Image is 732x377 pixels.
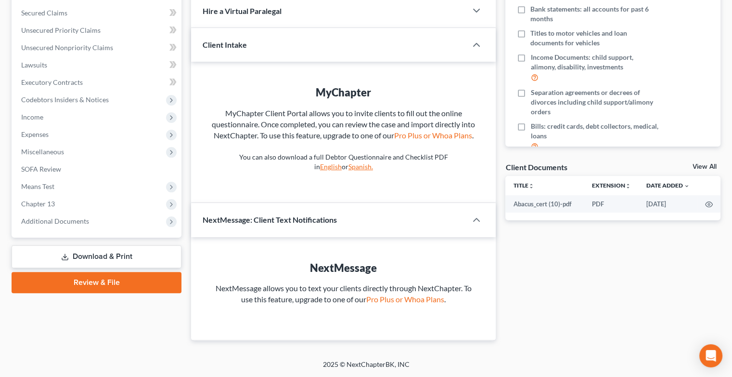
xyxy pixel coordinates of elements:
[625,183,631,189] i: unfold_more
[210,85,476,100] div: MyChapter
[21,78,83,86] span: Executory Contracts
[21,95,109,104] span: Codebtors Insiders & Notices
[693,163,717,170] a: View All
[203,6,282,15] span: Hire a Virtual Paralegal
[92,360,641,377] div: 2025 © NextChapterBK, INC
[21,113,43,121] span: Income
[13,4,181,22] a: Secured Claims
[530,53,658,72] span: Income Documents: child support, alimony, disability, investments
[320,162,342,171] a: English
[528,183,534,189] i: unfold_more
[13,39,181,56] a: Unsecured Nonpriority Claims
[592,182,631,189] a: Extensionunfold_more
[684,183,690,189] i: expand_more
[584,195,639,213] td: PDF
[12,245,181,268] a: Download & Print
[13,74,181,91] a: Executory Contracts
[699,344,722,367] div: Open Intercom Messenger
[366,295,444,304] a: Pro Plus or Whoa Plans
[21,182,54,190] span: Means Test
[21,200,55,208] span: Chapter 13
[530,28,658,48] span: Titles to motor vehicles and loan documents for vehicles
[13,161,181,178] a: SOFA Review
[13,22,181,39] a: Unsecured Priority Claims
[530,4,658,24] span: Bank statements: all accounts for past 6 months
[21,26,101,34] span: Unsecured Priority Claims
[513,182,534,189] a: Titleunfold_more
[394,131,472,140] a: Pro Plus or Whoa Plans
[21,9,67,17] span: Secured Claims
[12,272,181,293] a: Review & File
[530,121,658,141] span: Bills: credit cards, debt collectors, medical, loans
[21,43,113,52] span: Unsecured Nonpriority Claims
[530,88,658,117] span: Separation agreements or decrees of divorces including child support/alimony orders
[203,40,247,49] span: Client Intake
[212,108,475,140] span: MyChapter Client Portal allows you to invite clients to fill out the online questionnaire. Once c...
[505,195,584,213] td: Abacus_cert (10)-pdf
[646,182,690,189] a: Date Added expand_more
[210,260,476,275] div: NextMessage
[21,148,64,156] span: Miscellaneous
[21,217,89,225] span: Additional Documents
[203,215,337,224] span: NextMessage: Client Text Notifications
[210,152,476,172] p: You can also download a full Debtor Questionnaire and Checklist PDF in or
[13,56,181,74] a: Lawsuits
[505,162,567,172] div: Client Documents
[348,162,373,171] a: Spanish.
[21,130,49,138] span: Expenses
[21,61,47,69] span: Lawsuits
[210,283,476,305] p: NextMessage allows you to text your clients directly through NextChapter. To use this feature, up...
[21,165,61,173] span: SOFA Review
[639,195,697,213] td: [DATE]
